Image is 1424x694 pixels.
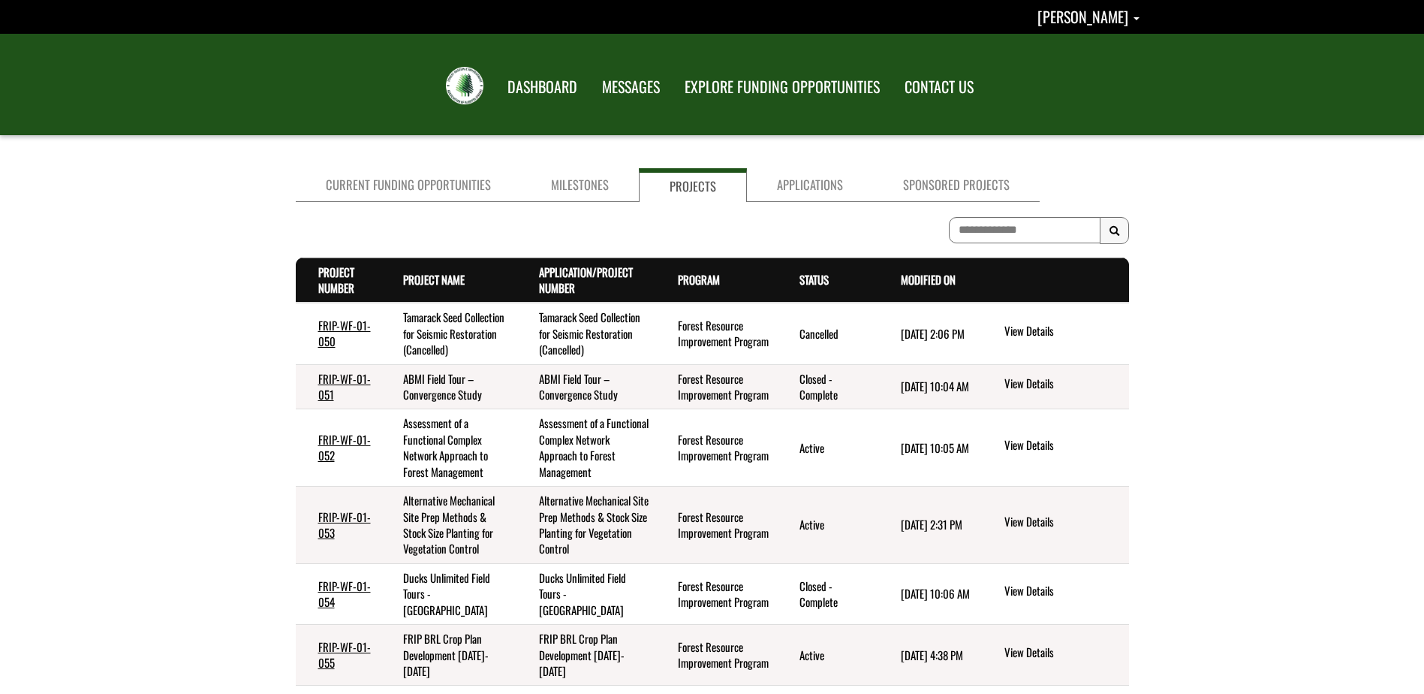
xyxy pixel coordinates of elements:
[381,625,516,686] td: FRIP BRL Crop Plan Development 2022-2026
[1100,217,1129,244] button: Search Results
[296,168,521,202] a: Current Funding Opportunities
[655,625,777,686] td: Forest Resource Improvement Program
[494,64,985,106] nav: Main Navigation
[296,409,381,487] td: FRIP-WF-01-052
[318,431,371,463] a: FRIP-WF-01-052
[901,516,962,533] time: [DATE] 2:31 PM
[980,487,1128,564] td: action menu
[901,439,969,456] time: [DATE] 10:05 AM
[381,487,516,564] td: Alternative Mechanical Site Prep Methods & Stock Size Planting for Vegetation Control
[878,409,980,487] td: 5/15/2025 10:05 AM
[878,303,980,364] td: 6/8/2025 2:06 PM
[318,264,354,296] a: Project Number
[1004,323,1122,341] a: View details
[777,625,878,686] td: Active
[673,68,891,106] a: EXPLORE FUNDING OPPORTUNITIES
[799,271,829,288] a: Status
[1004,514,1122,532] a: View details
[655,409,777,487] td: Forest Resource Improvement Program
[381,303,516,364] td: Tamarack Seed Collection for Seismic Restoration (Cancelled)
[446,67,483,104] img: FRIAA Submissions Portal
[639,168,747,202] a: Projects
[678,271,720,288] a: Program
[318,317,371,349] a: FRIP-WF-01-050
[878,625,980,686] td: 6/6/2025 4:38 PM
[516,563,656,624] td: Ducks Unlimited Field Tours - Grande Prairie
[878,563,980,624] td: 5/15/2025 10:06 AM
[980,258,1128,303] th: Actions
[318,508,371,541] a: FRIP-WF-01-053
[901,647,963,663] time: [DATE] 4:38 PM
[980,409,1128,487] td: action menu
[777,409,878,487] td: Active
[655,487,777,564] td: Forest Resource Improvement Program
[381,409,516,487] td: Assessment of a Functional Complex Network Approach to Forest Management
[980,563,1128,624] td: action menu
[318,578,371,610] a: FRIP-WF-01-054
[1004,437,1122,455] a: View details
[1004,644,1122,662] a: View details
[1004,583,1122,601] a: View details
[893,68,985,106] a: CONTACT US
[516,303,656,364] td: Tamarack Seed Collection for Seismic Restoration (Cancelled)
[381,364,516,409] td: ABMI Field Tour – Convergence Study
[1004,376,1122,394] a: View details
[318,370,371,403] a: FRIP-WF-01-051
[747,168,873,202] a: Applications
[318,638,371,671] a: FRIP-WF-01-055
[901,378,969,394] time: [DATE] 10:04 AM
[381,563,516,624] td: Ducks Unlimited Field Tours - Grande Prairie
[777,364,878,409] td: Closed - Complete
[878,487,980,564] td: 6/8/2025 2:31 PM
[777,303,878,364] td: Cancelled
[516,364,656,409] td: ABMI Field Tour – Convergence Study
[1037,5,1140,28] a: Nicole Marburg
[878,364,980,409] td: 5/15/2025 10:04 AM
[901,585,970,602] time: [DATE] 10:06 AM
[296,364,381,409] td: FRIP-WF-01-051
[521,168,639,202] a: Milestones
[496,68,589,106] a: DASHBOARD
[296,563,381,624] td: FRIP-WF-01-054
[516,409,656,487] td: Assessment of a Functional Complex Network Approach to Forest Management
[403,271,465,288] a: Project Name
[516,625,656,686] td: FRIP BRL Crop Plan Development 2022-2026
[873,168,1040,202] a: Sponsored Projects
[591,68,671,106] a: MESSAGES
[655,563,777,624] td: Forest Resource Improvement Program
[980,303,1128,364] td: action menu
[980,625,1128,686] td: action menu
[901,271,956,288] a: Modified On
[901,325,965,342] time: [DATE] 2:06 PM
[1037,5,1128,28] span: [PERSON_NAME]
[539,264,633,296] a: Application/Project Number
[980,364,1128,409] td: action menu
[296,303,381,364] td: FRIP-WF-01-050
[296,487,381,564] td: FRIP-WF-01-053
[296,625,381,686] td: FRIP-WF-01-055
[516,487,656,564] td: Alternative Mechanical Site Prep Methods & Stock Size Planting for Vegetation Control
[777,563,878,624] td: Closed - Complete
[655,303,777,364] td: Forest Resource Improvement Program
[777,487,878,564] td: Active
[655,364,777,409] td: Forest Resource Improvement Program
